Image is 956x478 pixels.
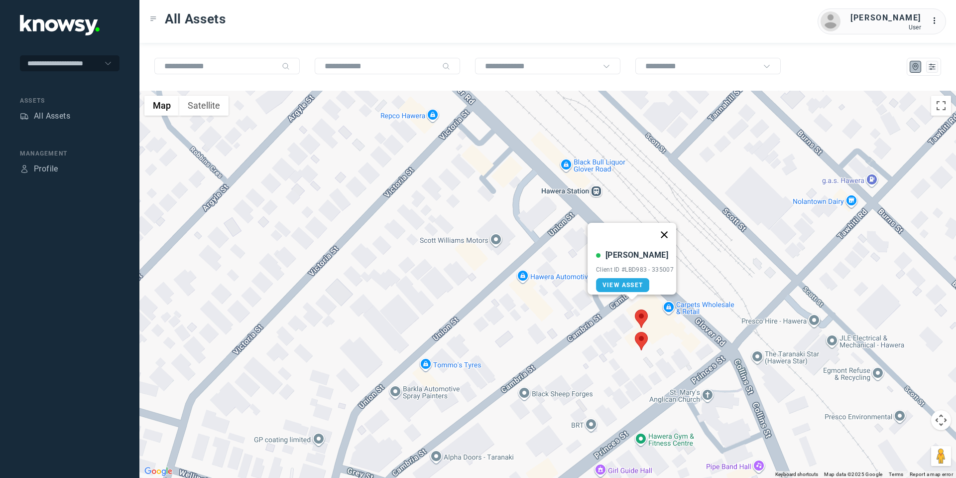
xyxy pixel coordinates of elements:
span: Map data ©2025 Google [824,472,882,477]
div: [PERSON_NAME] [850,12,921,24]
button: Drag Pegman onto the map to open Street View [931,446,951,466]
div: : [931,15,943,27]
img: Application Logo [20,15,100,35]
div: Client ID #LBD983 - 335007 [596,266,674,273]
span: View Asset [602,282,643,289]
button: Show satellite imagery [179,96,229,116]
div: Search [282,62,290,70]
a: ProfileProfile [20,163,58,175]
button: Map camera controls [931,410,951,430]
div: Toggle Menu [150,15,157,22]
div: Assets [20,96,119,105]
div: Map [911,62,920,71]
a: Report a map error [910,472,953,477]
a: Open this area in Google Maps (opens a new window) [142,465,175,478]
div: Assets [20,112,29,121]
span: All Assets [165,10,226,28]
div: [PERSON_NAME] [605,249,668,261]
img: Google [142,465,175,478]
div: Search [442,62,450,70]
button: Close [652,223,676,247]
div: Profile [20,164,29,173]
tspan: ... [932,17,942,24]
a: Terms (opens in new tab) [889,472,904,477]
a: View Asset [596,278,649,292]
div: List [928,62,937,71]
div: : [931,15,943,28]
a: AssetsAll Assets [20,110,70,122]
div: Management [20,149,119,158]
button: Show street map [144,96,179,116]
button: Toggle fullscreen view [931,96,951,116]
div: Profile [34,163,58,175]
button: Keyboard shortcuts [775,471,818,478]
div: User [850,24,921,31]
img: avatar.png [821,11,840,31]
div: All Assets [34,110,70,122]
